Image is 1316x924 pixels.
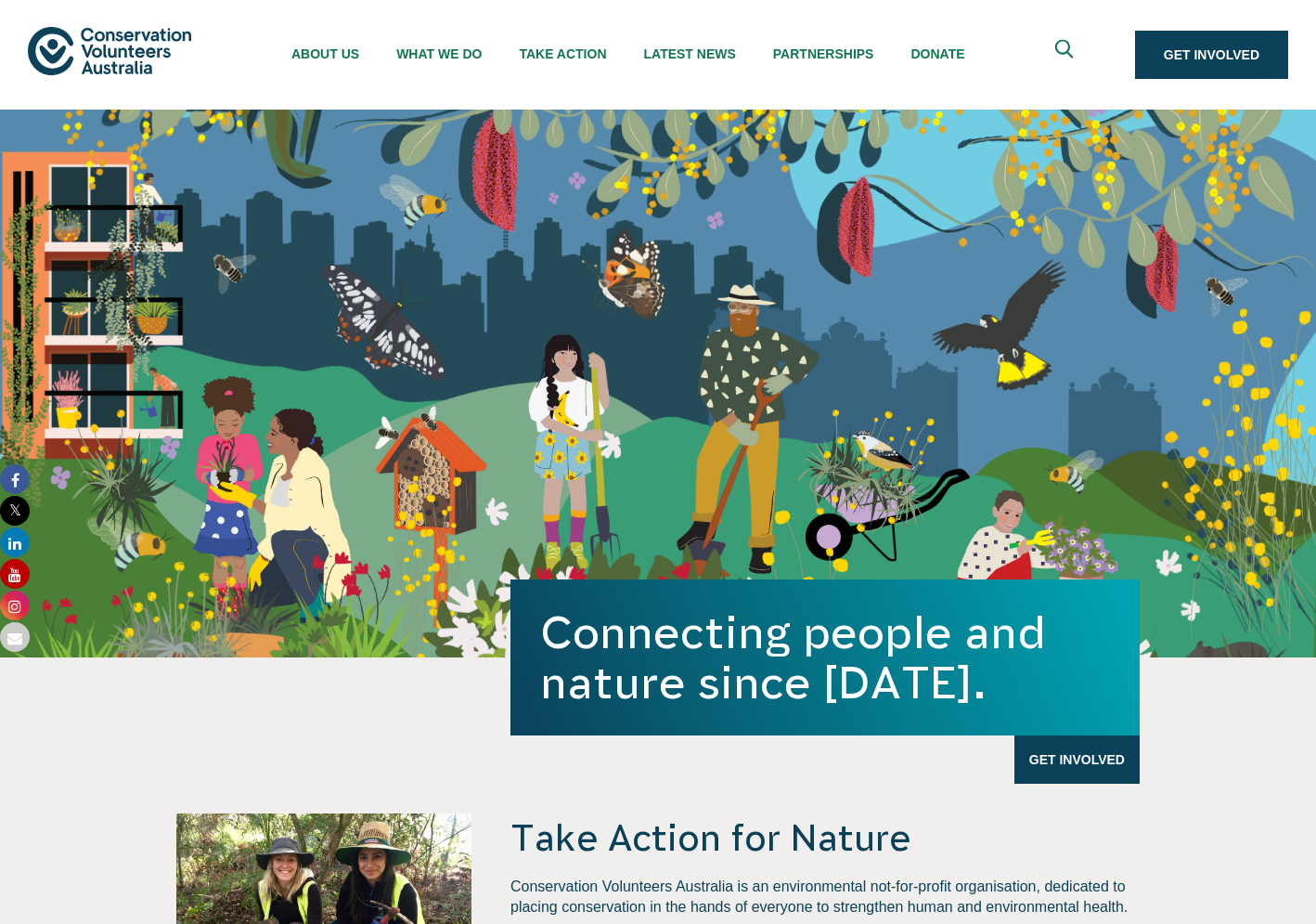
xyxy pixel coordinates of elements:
img: logo.svg [28,27,191,74]
span: About Us [291,46,359,61]
span: Take Action [519,46,606,61]
span: Donate [910,46,964,61]
span: Partnerships [773,46,874,61]
span: Expand search box [1054,40,1077,71]
a: Get Involved [1014,735,1140,784]
h4: Take Action for Nature [510,813,1140,862]
span: What We Do [396,46,482,61]
span: Latest News [644,46,736,61]
h1: Connecting people and nature since [DATE]. [540,607,1110,708]
button: Expand search box Close search box [1044,33,1089,77]
a: Get Involved [1135,31,1288,79]
p: Conservation Volunteers Australia is an environmental not-for-profit organisation, dedicated to p... [510,877,1140,918]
